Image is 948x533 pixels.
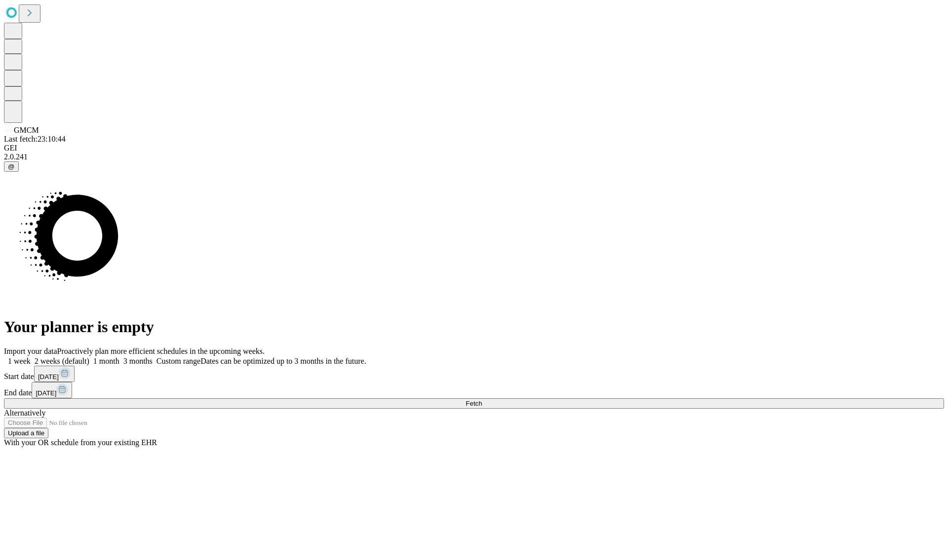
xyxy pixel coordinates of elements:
[4,347,57,355] span: Import your data
[4,366,944,382] div: Start date
[4,428,48,438] button: Upload a file
[4,152,944,161] div: 2.0.241
[14,126,39,134] span: GMCM
[4,398,944,409] button: Fetch
[36,389,56,397] span: [DATE]
[4,409,45,417] span: Alternatively
[34,366,75,382] button: [DATE]
[123,357,153,365] span: 3 months
[8,357,31,365] span: 1 week
[32,382,72,398] button: [DATE]
[4,161,19,172] button: @
[4,135,66,143] span: Last fetch: 23:10:44
[4,438,157,447] span: With your OR schedule from your existing EHR
[93,357,119,365] span: 1 month
[466,400,482,407] span: Fetch
[157,357,200,365] span: Custom range
[4,382,944,398] div: End date
[4,144,944,152] div: GEI
[4,318,944,336] h1: Your planner is empty
[57,347,265,355] span: Proactively plan more efficient schedules in the upcoming weeks.
[8,163,15,170] span: @
[200,357,366,365] span: Dates can be optimized up to 3 months in the future.
[35,357,89,365] span: 2 weeks (default)
[38,373,59,381] span: [DATE]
